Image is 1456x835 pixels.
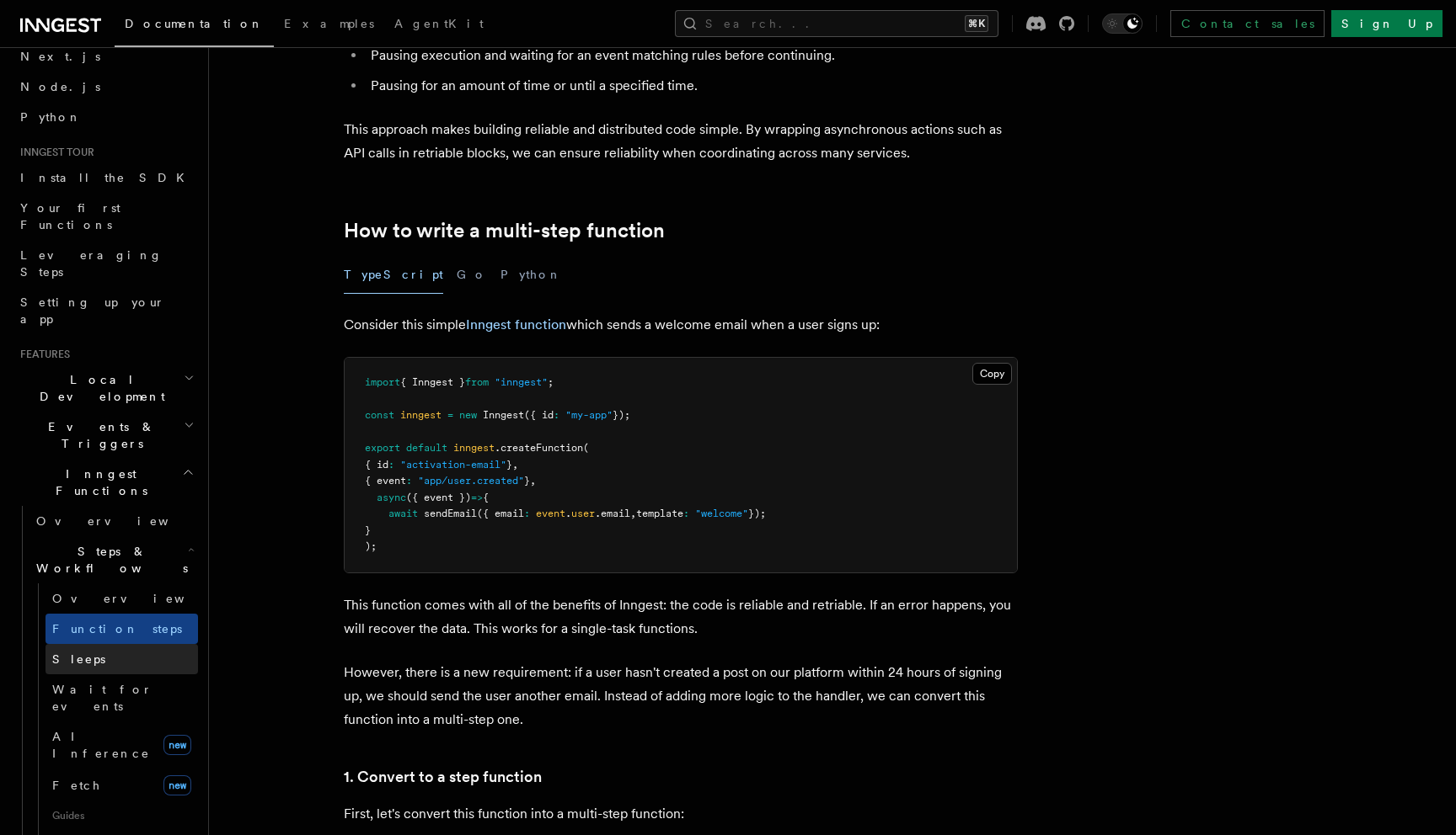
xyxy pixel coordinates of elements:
[29,536,198,583] button: Steps & Workflows
[344,802,1018,826] p: First, let's convert this function into a multi-step function:
[683,508,689,519] span: :
[471,492,483,503] span: =>
[52,779,101,792] span: Fetch
[1102,13,1143,34] button: Toggle dark mode
[466,316,566,332] a: Inngest function
[630,508,636,519] span: ,
[20,201,120,231] span: Your first Functions
[13,41,198,72] a: Next.js
[1170,10,1325,37] a: Contact sales
[530,475,536,487] span: ,
[500,256,562,294] button: Python
[45,721,198,769] a: AI Inferencenew
[45,583,198,614] a: Overview
[583,442,589,454] span: (
[274,5,384,45] a: Examples
[13,193,198,240] a: Your first Functions
[344,661,1018,731] p: However, there is a new requirement: if a user hasn't created a post on our platform within 24 ho...
[972,363,1012,385] button: Copy
[406,442,447,454] span: default
[457,256,487,294] button: Go
[512,459,518,471] span: ,
[13,240,198,287] a: Leveraging Steps
[554,409,559,421] span: :
[45,644,198,674] a: Sleeps
[965,15,988,32] kbd: ⌘K
[406,475,412,487] span: :
[13,287,198,334] a: Setting up your app
[424,508,477,519] span: sendEmail
[400,376,465,388] span: { Inngest }
[524,409,554,421] span: ({ id
[20,110,82,124] span: Python
[344,313,1018,337] p: Consider this simple which sends a welcome email when a user signs up:
[365,376,400,388] span: import
[388,508,418,519] span: await
[366,44,1018,67] li: Pausing execution and waiting for an event matching rules before continuing.
[13,371,184,405] span: Local Development
[45,769,198,802] a: Fetchnew
[365,475,406,487] span: { event
[495,376,548,388] span: "inngest"
[571,508,595,519] span: user
[344,118,1018,165] p: This approach makes building reliable and distributed code simple. By wrapping asynchronous actio...
[52,683,153,713] span: Wait for events
[344,765,542,789] a: 1. Convert to a step function
[1331,10,1443,37] a: Sign Up
[13,364,198,412] button: Local Development
[524,508,530,519] span: :
[52,730,150,760] span: AI Inference
[45,674,198,721] a: Wait for events
[20,50,100,63] span: Next.js
[163,775,191,795] span: new
[506,459,512,471] span: }
[13,162,198,193] a: Install the SDK
[52,652,105,666] span: Sleeps
[125,17,264,30] span: Documentation
[394,17,484,30] span: AgentKit
[459,409,477,421] span: new
[418,475,524,487] span: "app/user.created"
[477,508,524,519] span: ({ email
[52,592,226,605] span: Overview
[748,508,766,519] span: });
[52,622,182,636] span: Function steps
[365,409,394,421] span: const
[45,614,198,644] a: Function steps
[365,442,400,454] span: export
[447,409,453,421] span: =
[366,74,1018,98] li: Pausing for an amount of time or until a specified time.
[406,492,471,503] span: ({ event })
[344,593,1018,641] p: This function comes with all of the benefits of Inngest: the code is reliable and retriable. If a...
[13,465,182,499] span: Inngest Functions
[36,514,210,528] span: Overview
[13,418,184,452] span: Events & Triggers
[695,508,748,519] span: "welcome"
[548,376,554,388] span: ;
[13,72,198,102] a: Node.js
[377,492,406,503] span: async
[400,459,506,471] span: "activation-email"
[20,80,100,93] span: Node.js
[344,219,665,242] a: How to write a multi-step function
[675,10,998,37] button: Search...⌘K
[613,409,630,421] span: });
[365,540,377,552] span: );
[115,5,274,47] a: Documentation
[495,442,583,454] span: .createFunction
[29,506,198,536] a: Overview
[344,256,443,294] button: TypeScript
[465,376,489,388] span: from
[365,524,371,536] span: }
[384,5,494,45] a: AgentKit
[20,295,165,326] span: Setting up your app
[565,409,613,421] span: "my-app"
[13,412,198,459] button: Events & Triggers
[400,409,442,421] span: inngest
[483,492,489,503] span: {
[453,442,495,454] span: inngest
[388,459,394,471] span: :
[29,543,188,577] span: Steps & Workflows
[13,348,70,361] span: Features
[20,248,163,279] span: Leveraging Steps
